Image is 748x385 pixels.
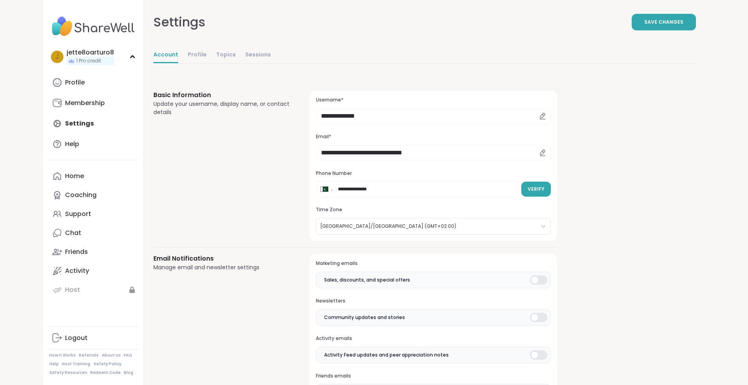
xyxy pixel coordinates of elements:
h3: Phone Number [316,170,550,177]
a: Referrals [79,353,99,358]
div: Help [65,140,79,148]
a: Support [49,205,137,223]
a: FAQ [124,353,132,358]
span: 1 Pro credit [76,58,101,64]
h3: Email Notifications [153,254,291,263]
a: Help [49,361,59,367]
div: Home [65,172,84,180]
div: Settings [153,13,205,32]
span: Verify [528,186,545,193]
div: Membership [65,99,105,107]
div: Support [65,210,91,218]
a: Host [49,280,137,299]
a: Activity [49,261,137,280]
div: Profile [65,78,85,87]
h3: Newsletters [316,298,550,304]
a: Topics [216,47,236,63]
a: Membership [49,94,137,113]
a: Chat [49,223,137,242]
span: Sales, discounts, and special offers [324,276,410,284]
img: ShareWell Nav Logo [49,13,137,40]
span: Save Changes [644,19,683,26]
a: Account [153,47,178,63]
a: Coaching [49,186,137,205]
a: Logout [49,329,137,347]
span: Activity Feed updates and peer appreciation notes [324,351,449,359]
div: Activity [65,267,89,275]
a: Help [49,135,137,154]
a: Blog [124,370,133,376]
div: jette8oarturo8 [67,48,114,57]
a: Friends [49,242,137,261]
a: Safety Policy [93,361,121,367]
a: Safety Resources [49,370,87,376]
div: Coaching [65,191,97,199]
a: How It Works [49,353,76,358]
button: Save Changes [632,14,696,30]
span: Community updates and stories [324,314,405,321]
h3: Email* [316,133,550,140]
h3: Friends emails [316,373,550,379]
div: Update your username, display name, or contact details [153,100,291,116]
button: Verify [521,182,551,197]
div: Host [65,285,80,294]
div: Friends [65,248,88,256]
div: Chat [65,229,81,237]
a: Home [49,167,137,186]
div: Manage email and newsletter settings [153,263,291,272]
a: Redeem Code [90,370,121,376]
a: Sessions [245,47,271,63]
h3: Time Zone [316,207,550,213]
h3: Activity emails [316,335,550,342]
a: About Us [102,353,121,358]
h3: Username* [316,97,550,103]
a: Profile [49,73,137,92]
a: Host Training [62,361,90,367]
h3: Marketing emails [316,260,550,267]
div: Logout [65,334,88,342]
span: j [55,52,59,62]
h3: Basic Information [153,90,291,100]
a: Profile [188,47,207,63]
